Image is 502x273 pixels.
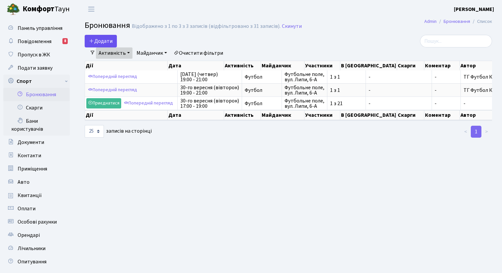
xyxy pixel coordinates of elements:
[85,61,168,70] th: Дії
[18,152,41,159] span: Контакти
[3,202,70,215] a: Оплати
[18,51,50,58] span: Пропуск в ЖК
[330,101,363,106] span: 1 з 21
[224,110,261,120] th: Активність
[245,88,279,93] span: Футбол
[261,61,304,70] th: Майданчик
[3,22,70,35] a: Панель управління
[414,15,502,29] nav: breadcrumb
[330,74,363,80] span: 1 з 1
[180,72,239,82] span: [DATE] (четвер) 19:00 - 21:00
[3,136,70,149] a: Документи
[397,61,424,70] th: Скарги
[369,88,429,93] span: -
[18,38,51,45] span: Повідомлення
[18,178,30,186] span: Авто
[180,98,239,109] span: 30-го вересня (вівторок) 17:00 - 19:00
[282,23,302,30] a: Скинути
[23,4,54,14] b: Комфорт
[463,73,496,81] span: ТГ Футбол КТ
[3,114,70,136] a: Бани користувачів
[85,35,117,47] button: Додати
[18,139,44,146] span: Документи
[18,192,42,199] span: Квитанції
[420,35,492,47] input: Пошук...
[340,110,397,120] th: В [GEOGRAPHIC_DATA]
[285,85,324,96] span: Футбольне поле, вул. Липи, 6-А
[369,74,429,80] span: -
[304,61,340,70] th: Участники
[304,110,340,120] th: Участники
[86,72,139,82] a: Попередній перегляд
[245,101,279,106] span: Футбол
[168,61,224,70] th: Дата
[3,242,70,255] a: Лічильники
[3,149,70,162] a: Контакти
[18,205,36,212] span: Оплати
[18,245,45,252] span: Лічильники
[435,74,458,80] span: -
[3,189,70,202] a: Квитанції
[86,98,121,108] a: Приєднатися
[132,23,281,30] div: Відображено з 1 по 3 з 3 записів (відфільтровано з 31 записів).
[261,110,304,120] th: Майданчик
[330,88,363,93] span: 1 з 1
[471,126,481,138] a: 1
[463,100,465,107] span: -
[424,61,460,70] th: Коментар
[85,125,152,138] label: записів на сторінці
[444,18,470,25] a: Бронювання
[369,101,429,106] span: -
[18,64,52,72] span: Подати заявку
[18,218,57,226] span: Особові рахунки
[96,47,132,59] a: Активність
[18,165,47,172] span: Приміщення
[7,3,20,16] img: logo.png
[134,47,170,59] a: Майданчик
[3,101,70,114] a: Скарги
[424,110,460,120] th: Коментар
[470,18,492,25] li: Список
[285,98,324,109] span: Футбольне поле, вул. Липи, 6-А
[435,101,458,106] span: -
[86,85,139,95] a: Попередній перегляд
[85,20,130,31] span: Бронювання
[435,88,458,93] span: -
[122,98,175,108] a: Попередній перегляд
[3,75,70,88] a: Спорт
[3,88,70,101] a: Бронювання
[3,215,70,229] a: Особові рахунки
[397,110,424,120] th: Скарги
[340,61,397,70] th: В [GEOGRAPHIC_DATA]
[85,110,168,120] th: Дії
[224,61,261,70] th: Активність
[62,38,68,44] div: 8
[3,255,70,268] a: Опитування
[18,25,62,32] span: Панель управління
[168,110,224,120] th: Дата
[3,48,70,61] a: Пропуск в ЖК
[285,72,324,82] span: Футбольне поле, вул. Липи, 6-А
[463,87,496,94] span: ТГ Футбол КТ
[23,4,70,15] span: Таун
[18,232,40,239] span: Орендарі
[424,18,437,25] a: Admin
[83,4,100,15] button: Переключити навігацію
[245,74,279,80] span: Футбол
[3,61,70,75] a: Подати заявку
[3,35,70,48] a: Повідомлення8
[171,47,226,59] a: Очистити фільтри
[454,5,494,13] a: [PERSON_NAME]
[180,85,239,96] span: 30-го вересня (вівторок) 19:00 - 21:00
[18,258,46,265] span: Опитування
[3,229,70,242] a: Орендарі
[85,125,104,138] select: записів на сторінці
[3,175,70,189] a: Авто
[454,6,494,13] b: [PERSON_NAME]
[3,162,70,175] a: Приміщення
